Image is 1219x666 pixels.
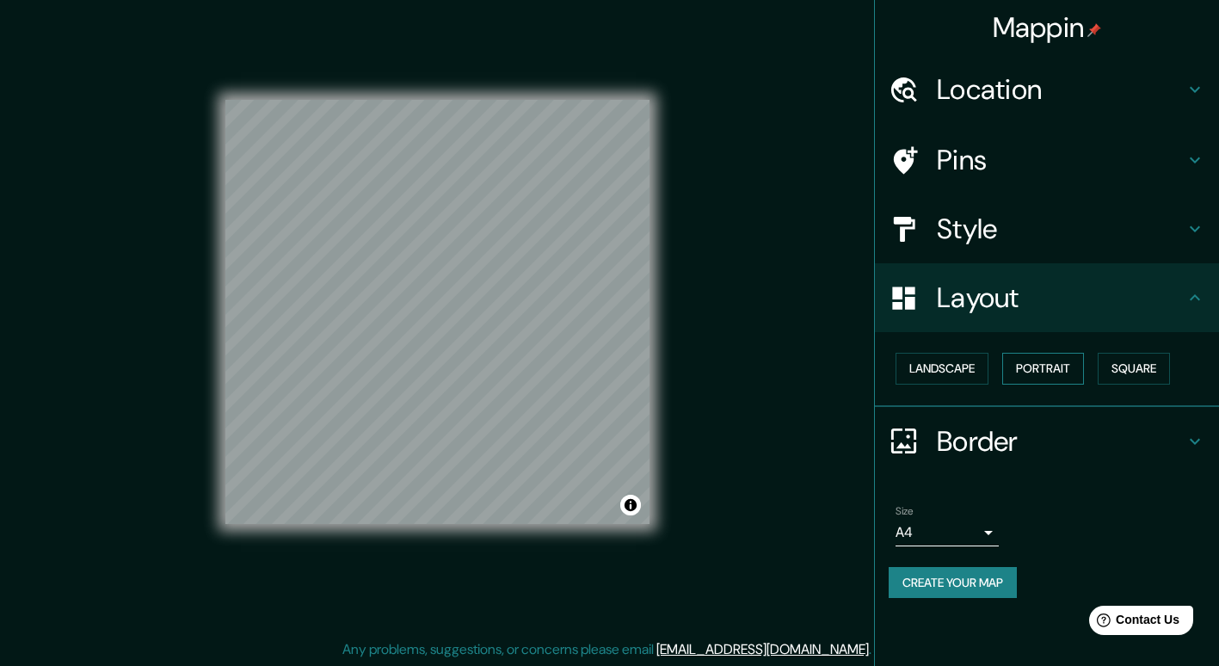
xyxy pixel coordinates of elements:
img: pin-icon.png [1087,23,1101,37]
div: Pins [875,126,1219,194]
h4: Mappin [993,10,1102,45]
button: Toggle attribution [620,495,641,515]
h4: Style [937,212,1185,246]
div: Border [875,407,1219,476]
button: Portrait [1002,353,1084,385]
iframe: Help widget launcher [1066,599,1200,647]
h4: Location [937,72,1185,107]
button: Square [1098,353,1170,385]
div: Location [875,55,1219,124]
h4: Border [937,424,1185,459]
div: A4 [896,519,999,546]
button: Landscape [896,353,988,385]
label: Size [896,503,914,518]
canvas: Map [225,100,650,524]
h4: Pins [937,143,1185,177]
div: Layout [875,263,1219,332]
p: Any problems, suggestions, or concerns please email . [342,639,871,660]
h4: Layout [937,281,1185,315]
div: . [871,639,874,660]
div: Style [875,194,1219,263]
button: Create your map [889,567,1017,599]
a: [EMAIL_ADDRESS][DOMAIN_NAME] [656,640,869,658]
